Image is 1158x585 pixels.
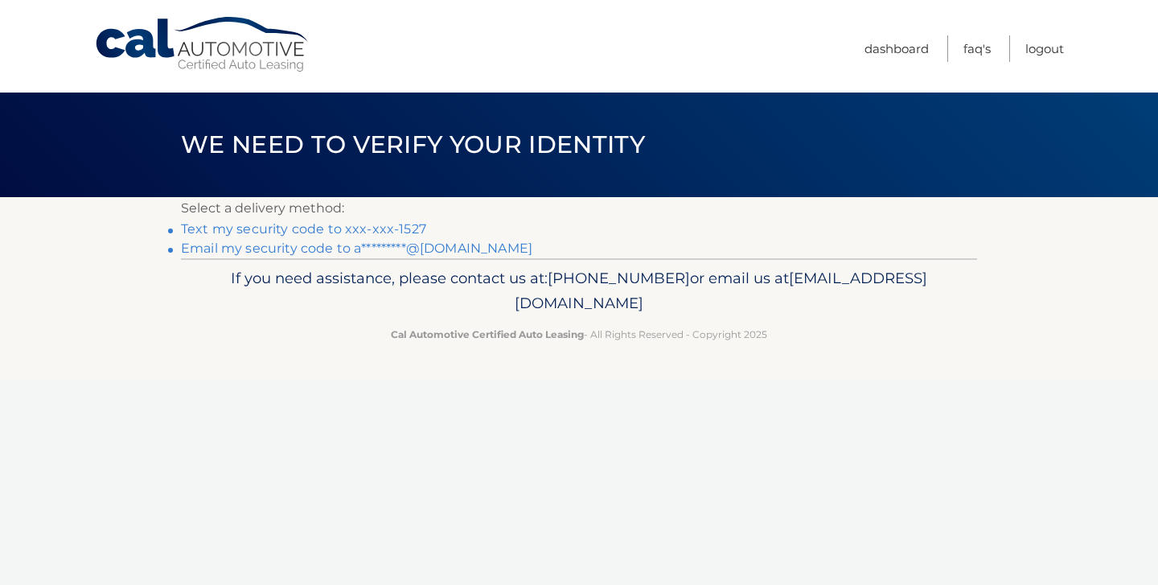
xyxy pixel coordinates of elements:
[94,16,311,73] a: Cal Automotive
[548,269,690,287] span: [PHONE_NUMBER]
[191,266,967,317] p: If you need assistance, please contact us at: or email us at
[181,130,645,159] span: We need to verify your identity
[864,35,929,62] a: Dashboard
[963,35,991,62] a: FAQ's
[181,241,532,256] a: Email my security code to a*********@[DOMAIN_NAME]
[181,197,977,220] p: Select a delivery method:
[181,221,426,237] a: Text my security code to xxx-xxx-1527
[1025,35,1064,62] a: Logout
[391,328,584,340] strong: Cal Automotive Certified Auto Leasing
[191,326,967,343] p: - All Rights Reserved - Copyright 2025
